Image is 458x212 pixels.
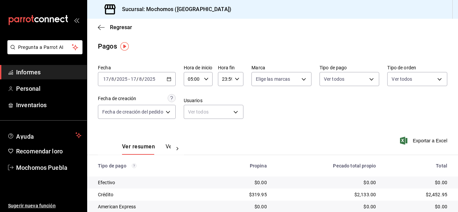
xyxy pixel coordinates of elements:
[18,45,64,50] font: Pregunta a Parrot AI
[5,49,82,56] a: Pregunta a Parrot AI
[16,133,34,140] font: Ayuda
[98,96,136,101] font: Fecha de creación
[435,204,447,209] font: $0.00
[250,163,267,168] font: Propina
[184,98,203,103] font: Usuarios
[139,76,142,82] input: --
[130,76,136,82] input: --
[387,65,416,70] font: Tipo de orden
[324,76,344,82] font: Ver todos
[256,76,290,82] font: Elige las marcas
[120,42,129,51] img: Marcador de información sobre herramientas
[122,6,231,12] font: Sucursal: Mochomos ([GEOGRAPHIC_DATA])
[114,76,116,82] font: /
[218,65,235,70] font: Hora fin
[98,180,115,185] font: Efectivo
[102,109,163,115] font: Fecha de creación del pedido
[363,180,376,185] font: $0.00
[98,163,126,168] font: Tipo de pago
[16,148,63,155] font: Recomendar loro
[363,204,376,209] font: $0.00
[354,192,376,197] font: $2,133.00
[98,42,117,50] font: Pagos
[103,76,109,82] input: --
[166,143,191,150] font: Ver pagos
[7,40,82,54] button: Pregunta a Parrot AI
[251,65,265,70] font: Marca
[249,192,267,197] font: $319.95
[8,203,56,208] font: Sugerir nueva función
[333,163,376,168] font: Pecado total propio
[16,164,67,171] font: Mochomos Puebla
[98,24,132,30] button: Regresar
[16,69,41,76] font: Informes
[142,76,144,82] font: /
[111,76,114,82] input: --
[132,163,136,168] svg: Los pagos realizados con Pay y otras terminales son montos brutos.
[116,76,128,82] input: ----
[392,76,412,82] font: Ver todos
[122,143,155,150] font: Ver resumen
[122,143,171,155] div: pestañas de navegación
[413,138,447,143] font: Exportar a Excel
[426,192,447,197] font: $2,452.95
[74,17,79,23] button: abrir_cajón_menú
[98,192,113,197] font: Crédito
[98,204,136,209] font: American Express
[254,180,267,185] font: $0.00
[435,180,447,185] font: $0.00
[128,76,130,82] font: -
[144,76,156,82] input: ----
[401,137,447,145] button: Exportar a Excel
[184,65,213,70] font: Hora de inicio
[136,76,138,82] font: /
[16,85,41,92] font: Personal
[109,76,111,82] font: /
[188,109,209,115] font: Ver todos
[98,65,111,70] font: Fecha
[254,204,267,209] font: $0.00
[320,65,347,70] font: Tipo de pago
[16,101,47,109] font: Inventarios
[110,24,132,30] font: Regresar
[436,163,447,168] font: Total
